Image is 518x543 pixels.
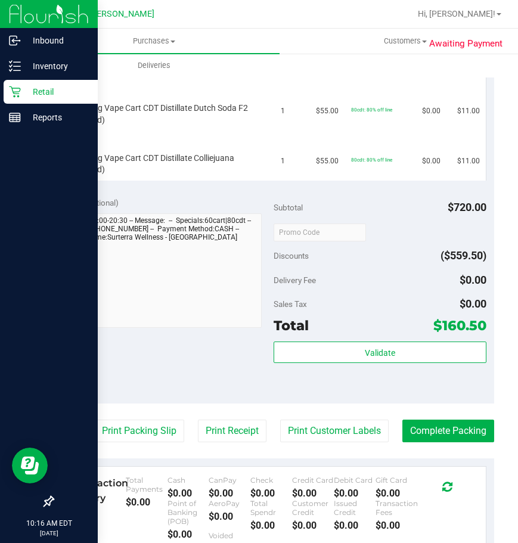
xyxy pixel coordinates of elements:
p: Retail [21,85,92,99]
a: Deliveries [29,53,280,78]
button: Print Customer Labels [280,420,389,442]
inline-svg: Inbound [9,35,21,46]
span: 1 [281,156,285,167]
span: $0.00 [422,156,441,167]
span: $55.00 [316,106,339,117]
div: Issued Credit [334,499,376,517]
button: Validate [274,342,486,363]
span: [PERSON_NAME] [89,9,154,19]
span: 80cdt: 80% off line [351,157,392,163]
p: 10:16 AM EDT [5,518,92,529]
div: AeroPay [209,499,250,508]
span: Awaiting Payment [429,37,503,51]
div: Gift Card [376,476,417,485]
span: Validate [365,348,395,358]
span: 80cdt: 80% off line [351,107,392,113]
span: $11.00 [457,156,480,167]
div: Total Payments [126,476,168,494]
p: Reports [21,110,92,125]
div: $0.00 [376,488,417,499]
span: $55.00 [316,156,339,167]
p: [DATE] [5,529,92,538]
button: Print Packing Slip [94,420,184,442]
div: $0.00 [334,520,376,531]
div: $0.00 [250,488,292,499]
div: $0.00 [168,488,209,499]
span: $720.00 [448,201,486,213]
span: Delivery Fee [274,275,316,285]
div: Total Spendr [250,499,292,517]
div: Voided [209,531,250,540]
div: $0.00 [334,488,376,499]
div: Debit Card [334,476,376,485]
iframe: Resource center [12,448,48,483]
div: $0.00 [209,511,250,522]
div: $0.00 [250,520,292,531]
span: Sales Tax [274,299,307,309]
div: Customer Credit [292,499,334,517]
span: Purchases [29,36,280,46]
p: Inbound [21,33,92,48]
div: $0.00 [168,529,209,540]
p: Inventory [21,59,92,73]
span: Discounts [274,245,309,266]
span: FT 0.5g Vape Cart CDT Distillate Colliejuana (Hybrid) [75,153,253,175]
span: Total [274,317,309,334]
div: CanPay [209,476,250,485]
span: Hi, [PERSON_NAME]! [418,9,495,18]
div: Point of Banking (POB) [168,499,209,526]
div: Check [250,476,292,485]
span: Subtotal [274,203,303,212]
div: $0.00 [209,488,250,499]
span: $0.00 [460,297,486,310]
button: Complete Packing [402,420,494,442]
span: $0.00 [460,274,486,286]
div: $0.00 [376,520,417,531]
inline-svg: Reports [9,111,21,123]
span: Deliveries [122,60,187,71]
span: $160.50 [433,317,486,334]
inline-svg: Retail [9,86,21,98]
div: Transaction Fees [376,499,417,517]
inline-svg: Inventory [9,60,21,72]
span: $11.00 [457,106,480,117]
div: Cash [168,476,209,485]
span: FT 0.5g Vape Cart CDT Distillate Dutch Soda F2 (Hybrid) [75,103,253,125]
input: Promo Code [274,224,366,241]
div: $0.00 [126,497,168,508]
span: $0.00 [422,106,441,117]
span: ($559.50) [441,249,486,262]
a: Purchases [29,29,280,54]
div: $0.00 [292,520,334,531]
div: Credit Card [292,476,334,485]
button: Print Receipt [198,420,266,442]
div: $0.00 [292,488,334,499]
span: 1 [281,106,285,117]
